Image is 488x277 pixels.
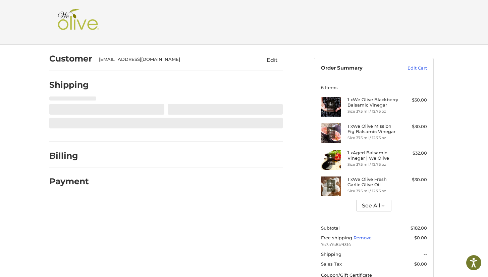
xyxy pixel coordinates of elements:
li: Size 375 ml / 12.75 oz [347,109,399,114]
button: Edit [261,54,283,65]
li: Size 375 ml / 12.75 oz [347,162,399,167]
li: Size 375 ml / 12.75 oz [347,135,399,141]
span: Subtotal [321,225,340,231]
span: Sales Tax [321,261,342,267]
span: $182.00 [411,225,427,231]
button: See All [356,200,391,211]
div: [EMAIL_ADDRESS][DOMAIN_NAME] [99,56,249,63]
li: Size 375 ml / 12.75 oz [347,188,399,194]
h4: 1 x We Olive Blackberry Balsamic Vinegar [347,97,399,108]
span: Free shipping [321,235,354,240]
p: We're away right now. Please check back later! [9,10,76,15]
div: $30.00 [400,123,427,130]
span: $0.00 [414,235,427,240]
span: 7c7a7c8b9314 [321,241,427,248]
h3: 6 Items [321,85,427,90]
div: $30.00 [400,97,427,104]
h2: Customer [49,53,92,64]
a: Edit Cart [393,65,427,72]
h2: Payment [49,176,89,187]
h2: Billing [49,151,89,161]
a: Remove [354,235,372,240]
h3: Order Summary [321,65,393,72]
button: Open LiveChat chat widget [77,9,85,17]
img: Shop We Olive [56,9,101,36]
h2: Shipping [49,80,89,90]
span: Shipping [321,251,341,257]
div: $32.00 [400,150,427,157]
h4: 1 x Aged Balsamic Vinegar | We Olive [347,150,399,161]
span: -- [424,251,427,257]
h4: 1 x We Olive Mission Fig Balsamic Vinegar [347,123,399,134]
span: $0.00 [414,261,427,267]
h4: 1 x We Olive Fresh Garlic Olive Oil [347,176,399,188]
div: $30.00 [400,176,427,183]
